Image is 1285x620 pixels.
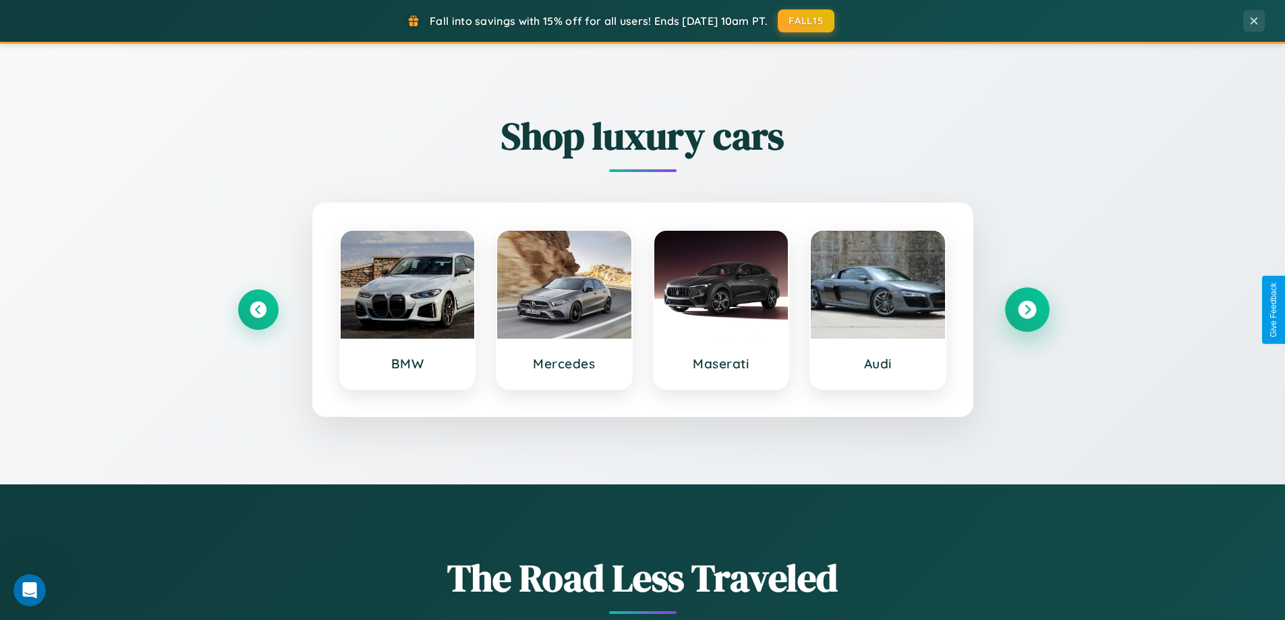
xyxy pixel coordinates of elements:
[1269,283,1278,337] div: Give Feedback
[778,9,834,32] button: FALL15
[668,356,775,372] h3: Maserati
[238,552,1048,604] h1: The Road Less Traveled
[430,14,768,28] span: Fall into savings with 15% off for all users! Ends [DATE] 10am PT.
[824,356,932,372] h3: Audi
[511,356,618,372] h3: Mercedes
[238,110,1048,162] h2: Shop luxury cars
[354,356,461,372] h3: BMW
[13,574,46,607] iframe: Intercom live chat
